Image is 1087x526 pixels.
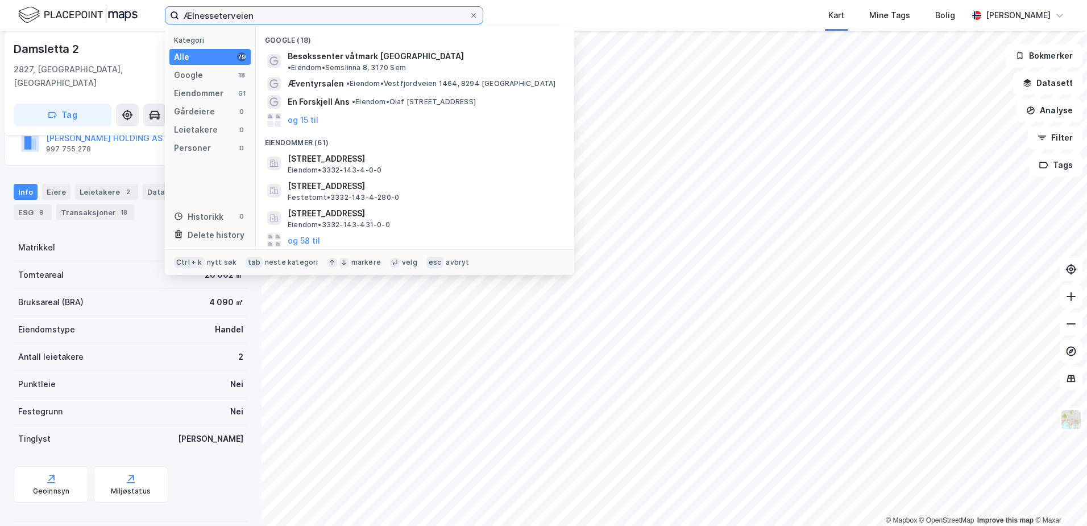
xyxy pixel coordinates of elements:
[886,516,917,524] a: Mapbox
[256,27,574,47] div: Google (18)
[265,258,318,267] div: neste kategori
[1030,471,1087,526] div: Kontrollprogram for chat
[75,184,138,200] div: Leietakere
[1017,99,1082,122] button: Analyse
[205,268,243,282] div: 20 002 ㎡
[986,9,1051,22] div: [PERSON_NAME]
[36,207,47,218] div: 9
[1006,44,1082,67] button: Bokmerker
[118,207,130,218] div: 18
[288,95,350,109] span: En Forskjell Ans
[237,125,246,134] div: 0
[18,405,63,418] div: Festegrunn
[288,233,320,247] button: og 58 til
[174,36,251,44] div: Kategori
[14,184,38,200] div: Info
[174,141,211,155] div: Personer
[111,487,151,496] div: Miljøstatus
[179,7,469,24] input: Søk på adresse, matrikkel, gårdeiere, leietakere eller personer
[288,63,406,72] span: Eiendom • Semslinna 8, 3170 Sem
[288,166,381,175] span: Eiendom • 3332-143-4-0-0
[288,179,561,193] span: [STREET_ADDRESS]
[426,257,444,268] div: esc
[209,295,243,309] div: 4 090 ㎡
[237,89,246,98] div: 61
[14,104,111,126] button: Tag
[402,258,417,267] div: velg
[346,79,555,88] span: Eiendom • Vestfjordveien 1464, 8294 [GEOGRAPHIC_DATA]
[288,220,390,229] span: Eiendom • 3332-143-431-0-0
[977,516,1034,524] a: Improve this map
[828,9,844,22] div: Kart
[14,40,81,58] div: Damsletta 2
[237,52,246,61] div: 79
[174,105,215,118] div: Gårdeiere
[188,228,244,242] div: Delete history
[14,204,52,220] div: ESG
[1030,471,1087,526] iframe: Chat Widget
[174,257,205,268] div: Ctrl + k
[352,97,355,106] span: •
[351,258,381,267] div: markere
[33,487,70,496] div: Geoinnsyn
[237,71,246,80] div: 18
[207,258,237,267] div: nytt søk
[869,9,910,22] div: Mine Tags
[288,193,399,202] span: Festetomt • 3332-143-4-280-0
[288,50,464,63] span: Besøkssenter våtmark [GEOGRAPHIC_DATA]
[288,152,561,166] span: [STREET_ADDRESS]
[935,9,955,22] div: Bolig
[237,143,246,153] div: 0
[178,432,243,446] div: [PERSON_NAME]
[18,295,84,309] div: Bruksareal (BRA)
[230,405,243,418] div: Nei
[288,113,318,127] button: og 15 til
[288,77,344,91] span: Æventyrsalen
[18,5,138,25] img: logo.f888ab2527a4732fd821a326f86c7f29.svg
[18,268,64,282] div: Tomteareal
[56,204,134,220] div: Transaksjoner
[1060,409,1082,430] img: Z
[46,145,91,154] div: 997 755 278
[256,129,574,150] div: Eiendommer (61)
[1028,126,1082,149] button: Filter
[14,63,193,90] div: 2827, [GEOGRAPHIC_DATA], [GEOGRAPHIC_DATA]
[174,87,223,100] div: Eiendommer
[1030,154,1082,176] button: Tags
[1013,72,1082,94] button: Datasett
[174,50,189,64] div: Alle
[18,241,55,254] div: Matrikkel
[143,184,185,200] div: Datasett
[237,107,246,116] div: 0
[18,377,56,391] div: Punktleie
[18,323,75,336] div: Eiendomstype
[174,210,223,224] div: Historikk
[238,350,243,364] div: 2
[288,207,561,220] span: [STREET_ADDRESS]
[174,68,203,82] div: Google
[230,377,243,391] div: Nei
[237,212,246,221] div: 0
[919,516,974,524] a: OpenStreetMap
[215,323,243,336] div: Handel
[352,97,476,106] span: Eiendom • Olaf [STREET_ADDRESS]
[288,63,291,72] span: •
[246,257,263,268] div: tab
[122,186,134,198] div: 2
[18,350,84,364] div: Antall leietakere
[446,258,469,267] div: avbryt
[18,432,51,446] div: Tinglyst
[42,184,70,200] div: Eiere
[174,123,218,137] div: Leietakere
[346,79,350,88] span: •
